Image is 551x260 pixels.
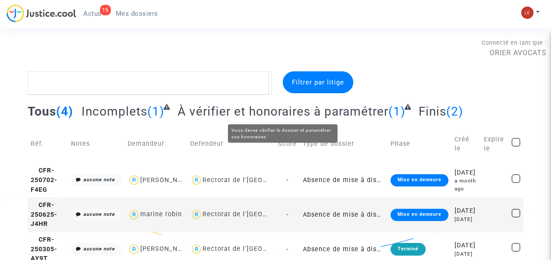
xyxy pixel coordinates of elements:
div: [DATE] [455,241,478,250]
span: CFR-250702-F4EG [31,167,57,193]
div: Rectorat de l'[GEOGRAPHIC_DATA] [203,211,314,218]
td: Réf. [28,125,68,163]
span: Tous [28,104,56,119]
span: Connecté en tant que : [482,39,547,46]
td: Absence de mise à disposition d'AESH [300,163,387,197]
span: À vérifier et honoraires à paramétrer [178,104,388,119]
td: Expire le [481,125,508,163]
span: CFR-250625-J4HR [31,201,57,228]
a: Mes dossiers [109,7,165,20]
td: Type de dossier [300,125,387,163]
td: Score [275,125,300,163]
img: 7d989c7df380ac848c7da5f314e8ff03 [521,7,533,19]
div: marine robin [140,211,182,218]
span: Filtrer par litige [292,78,344,86]
span: - [286,211,288,218]
span: (4) [56,104,73,119]
div: [DATE] [455,250,478,258]
div: Rectorat de l'[GEOGRAPHIC_DATA] [203,176,314,184]
td: Phase [387,125,451,163]
div: a month ago [455,177,478,193]
div: Terminé [391,243,426,255]
td: Créé le [451,125,481,163]
span: (2) [446,104,463,119]
span: Mes dossiers [116,10,158,18]
td: Absence de mise à disposition d'AESH [300,197,387,232]
img: icon-user.svg [128,243,140,256]
span: (1) [388,104,405,119]
img: jc-logo.svg [7,4,76,22]
span: - [286,176,288,184]
div: [DATE] [455,216,478,223]
td: Notes [68,125,125,163]
i: aucune note [83,177,115,183]
div: Mise en demeure [391,174,448,186]
img: icon-user.svg [190,243,203,256]
a: 15Actus [76,7,109,20]
img: icon-user.svg [128,174,140,186]
div: 15 [100,5,111,15]
span: Actus [83,10,102,18]
div: [DATE] [455,206,478,216]
span: - [286,246,288,253]
img: icon-user.svg [190,208,203,221]
td: Demandeur [124,125,187,163]
img: icon-user.svg [128,208,140,221]
i: aucune note [83,246,115,252]
div: [PERSON_NAME] [140,176,194,184]
div: [PERSON_NAME] [140,245,194,253]
img: icon-user.svg [190,174,203,186]
span: Finis [419,104,446,119]
td: Defendeur [187,125,275,163]
span: Incomplets [82,104,147,119]
div: [DATE] [455,168,478,178]
div: Mise en demeure [391,209,448,221]
span: (1) [147,104,164,119]
div: Rectorat de l'[GEOGRAPHIC_DATA] ([GEOGRAPHIC_DATA]-[GEOGRAPHIC_DATA]) [203,245,459,253]
i: aucune note [83,211,115,217]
